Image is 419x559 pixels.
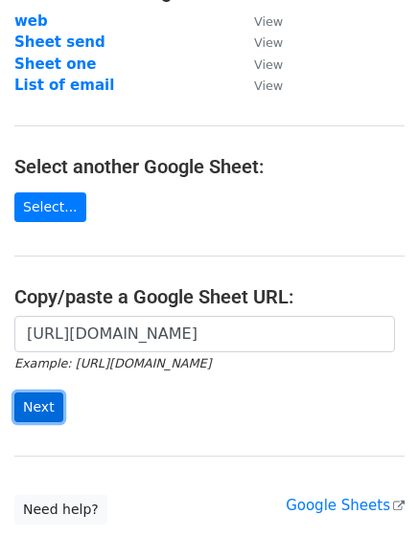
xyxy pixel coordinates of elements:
[14,34,105,51] a: Sheet send
[14,316,395,352] input: Paste your Google Sheet URL here
[14,356,211,370] small: Example: [URL][DOMAIN_NAME]
[14,495,107,525] a: Need help?
[14,56,96,73] a: Sheet one
[286,497,405,514] a: Google Sheets
[14,285,405,308] h4: Copy/paste a Google Sheet URL:
[14,192,86,222] a: Select...
[14,12,48,30] a: web
[254,35,283,50] small: View
[254,57,283,72] small: View
[14,392,63,422] input: Next
[323,467,419,559] iframe: Chat Widget
[235,12,283,30] a: View
[14,77,114,94] a: List of email
[14,155,405,178] h4: Select another Google Sheet:
[235,56,283,73] a: View
[235,34,283,51] a: View
[235,77,283,94] a: View
[254,14,283,29] small: View
[254,78,283,93] small: View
